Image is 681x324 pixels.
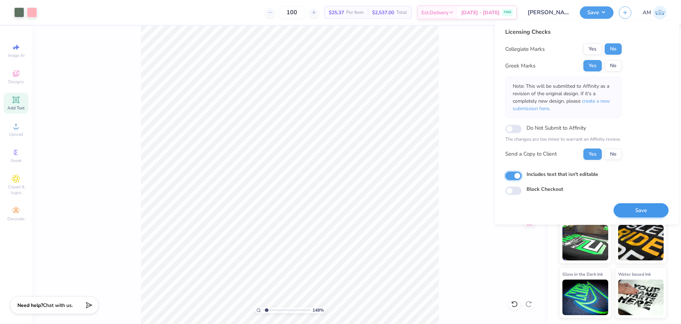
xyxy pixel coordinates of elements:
button: No [605,148,622,160]
span: Greek [11,158,22,163]
input: – – [278,6,306,19]
div: Send a Copy to Client [505,150,557,158]
p: The changes are too minor to warrant an Affinity review. [505,136,622,143]
span: Glow in the Dark Ink [562,270,603,278]
span: Designs [8,79,24,85]
button: No [605,60,622,71]
label: Do Not Submit to Affinity [527,123,586,133]
span: FREE [504,10,511,15]
label: Block Checkout [527,185,563,193]
p: Note: This will be submitted to Affinity as a revision of the original design. If it's a complete... [513,82,614,112]
button: Save [614,203,669,218]
button: Yes [583,43,602,55]
strong: Need help? [17,302,43,309]
span: Total [396,9,407,16]
button: No [605,43,622,55]
span: 148 % [312,307,324,313]
span: [DATE] - [DATE] [461,9,500,16]
span: Est. Delivery [421,9,448,16]
span: Upload [9,131,23,137]
button: Save [580,6,614,19]
span: Image AI [8,53,24,58]
input: Untitled Design [522,5,574,20]
span: Water based Ink [618,270,651,278]
span: $2,537.00 [372,9,394,16]
span: Add Text [7,105,24,111]
img: Water based Ink [618,280,664,315]
a: AM [643,6,667,20]
button: Yes [583,60,602,71]
div: Licensing Checks [505,28,622,36]
span: Per Item [346,9,364,16]
img: Arvi Mikhail Parcero [653,6,667,20]
span: Clipart & logos [4,184,28,195]
span: AM [643,9,651,17]
span: $25.37 [329,9,344,16]
div: Collegiate Marks [505,45,545,53]
span: Decorate [7,216,24,222]
button: Yes [583,148,602,160]
img: Metallic & Glitter Ink [618,225,664,260]
span: Chat with us. [43,302,73,309]
img: Glow in the Dark Ink [562,280,608,315]
img: Neon Ink [562,225,608,260]
div: Greek Marks [505,62,535,70]
label: Includes text that isn't editable [527,171,598,178]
